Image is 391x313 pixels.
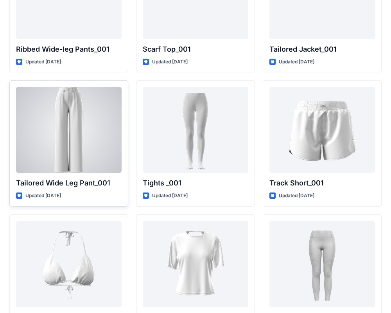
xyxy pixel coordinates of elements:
a: Tailored Wide Leg Pant_001 [16,87,122,173]
a: T-Shirt_001 [143,221,248,307]
p: Tailored Wide Leg Pant_001 [16,178,122,189]
p: Updated [DATE] [279,58,314,66]
p: Updated [DATE] [25,58,61,66]
p: Updated [DATE] [279,192,314,200]
p: Scarf Top_001 [143,44,248,55]
a: Tights _001 [143,87,248,173]
p: Track Short_001 [269,178,375,189]
p: Ribbed Wide-leg Pants_001 [16,44,122,55]
p: Tailored Jacket_001 [269,44,375,55]
a: Leggings_003 [269,221,375,307]
a: Track Short_001 [269,87,375,173]
p: Tights _001 [143,178,248,189]
p: Updated [DATE] [152,58,188,66]
p: Updated [DATE] [25,192,61,200]
p: Updated [DATE] [152,192,188,200]
a: Triangle String Swimsuit Top_001 [16,221,122,307]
